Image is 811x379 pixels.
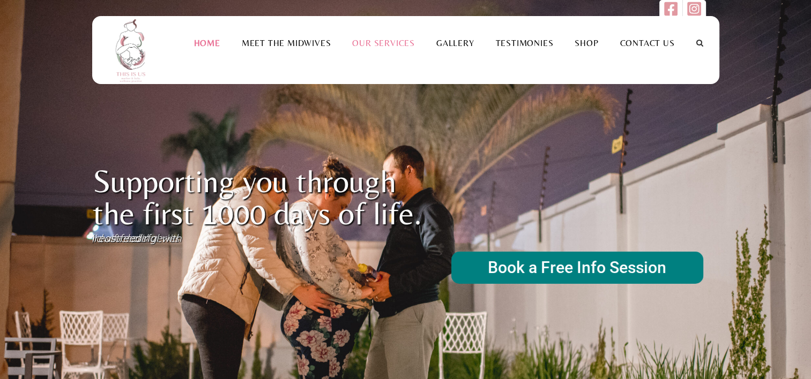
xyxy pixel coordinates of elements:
[119,230,123,246] div: f
[129,230,135,246] div: e
[231,38,342,48] a: Meet the Midwives
[485,38,564,48] a: Testimonies
[108,16,157,84] img: This is us practice
[183,38,230,48] a: Home
[172,230,175,246] div: t
[451,252,703,284] rs-layer: Book a Free Info Session
[123,230,129,246] div: e
[664,1,678,17] img: facebook-square.svg
[564,38,609,48] a: Shop
[135,230,141,246] div: d
[687,7,701,19] a: Follow us on Instagram
[104,230,110,246] div: a
[150,230,156,246] div: g
[161,230,169,246] div: w
[94,230,98,246] div: r
[110,230,115,246] div: s
[115,230,119,246] div: t
[98,230,104,246] div: e
[88,230,94,246] div: y
[156,230,162,246] div: e
[426,38,485,48] a: Gallery
[155,230,158,246] div: l
[609,38,686,48] a: Contact Us
[143,230,150,246] div: n
[687,1,701,17] img: instagram-square.svg
[141,230,143,246] div: i
[175,230,181,246] div: h
[341,38,426,48] a: Our Services
[93,165,434,229] rs-layer: Supporting you through the first 1000 days of life.
[169,230,172,246] div: i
